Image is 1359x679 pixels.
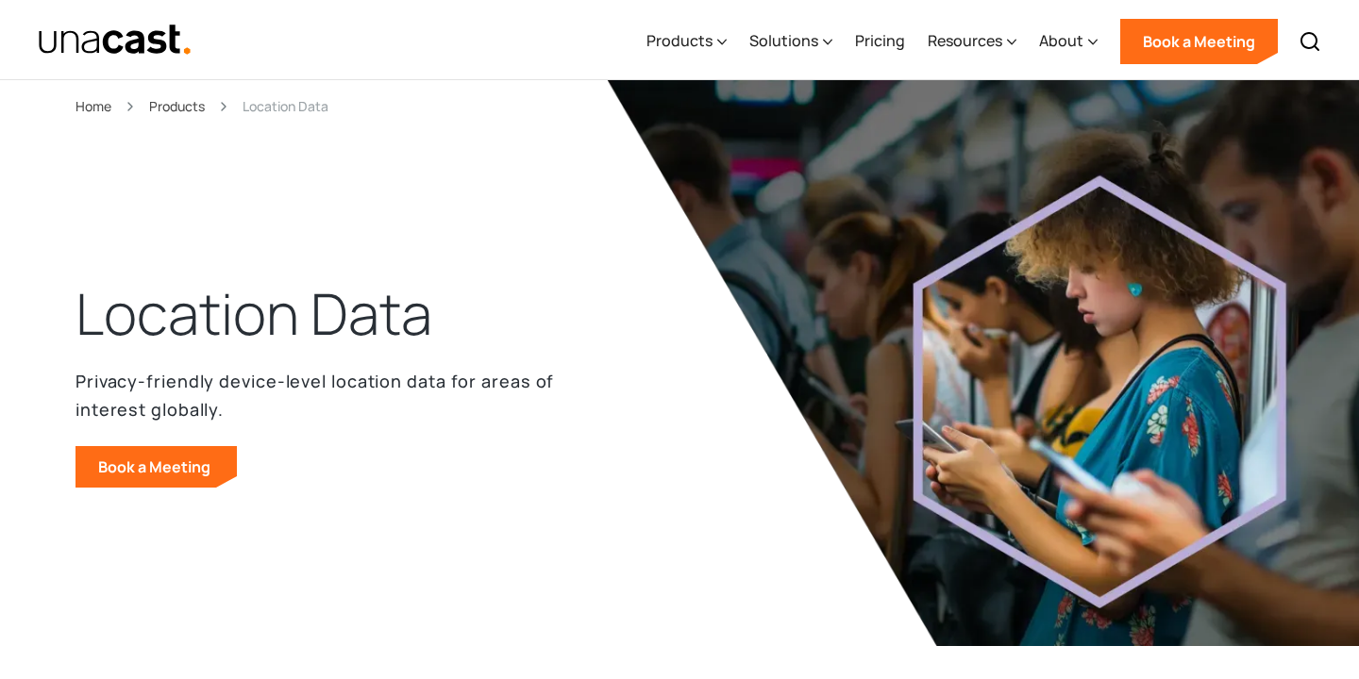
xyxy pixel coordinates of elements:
[928,3,1016,80] div: Resources
[749,3,832,80] div: Solutions
[1039,3,1098,80] div: About
[75,367,566,423] p: Privacy-friendly device-level location data for areas of interest globally.
[75,446,237,488] a: Book a Meeting
[1120,19,1278,64] a: Book a Meeting
[149,95,205,117] a: Products
[243,95,328,117] div: Location Data
[855,3,905,80] a: Pricing
[749,29,818,52] div: Solutions
[928,29,1002,52] div: Resources
[75,95,111,117] a: Home
[38,24,192,57] a: home
[38,24,192,57] img: Unacast text logo
[1299,30,1321,53] img: Search icon
[646,29,713,52] div: Products
[1039,29,1083,52] div: About
[646,3,727,80] div: Products
[75,276,432,352] h1: Location Data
